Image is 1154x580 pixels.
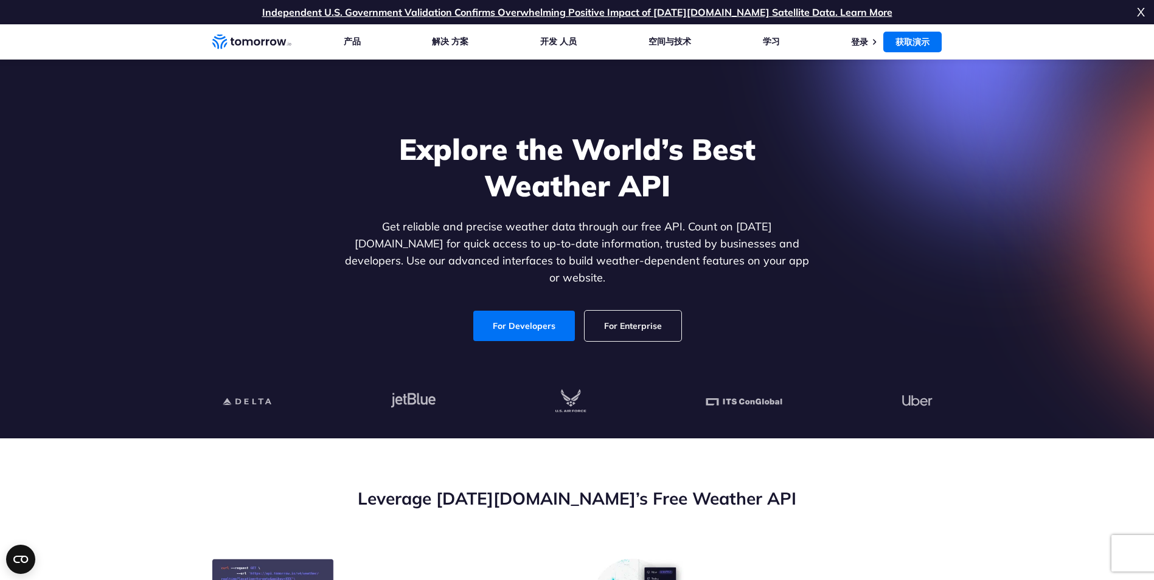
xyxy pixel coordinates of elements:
[585,311,681,341] a: For Enterprise
[883,32,942,52] a: 获取演示
[432,36,468,47] a: 解决 方案
[473,311,575,341] a: For Developers
[358,488,796,509] font: Leverage [DATE][DOMAIN_NAME]’s Free Weather API
[648,36,691,47] a: 空间与技术
[342,131,812,204] h1: Explore the World’s Best Weather API
[344,36,361,47] a: 产品
[540,36,577,47] a: 开发 人员
[763,36,780,47] a: 学习
[342,218,812,286] p: Get reliable and precise weather data through our free API. Count on [DATE][DOMAIN_NAME] for quic...
[262,6,892,18] a: Independent U.S. Government Validation Confirms Overwhelming Positive Impact of [DATE][DOMAIN_NAM...
[212,33,291,51] a: 首页链接
[6,545,35,574] button: 打开 CMP 小组件
[851,36,868,47] a: 登录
